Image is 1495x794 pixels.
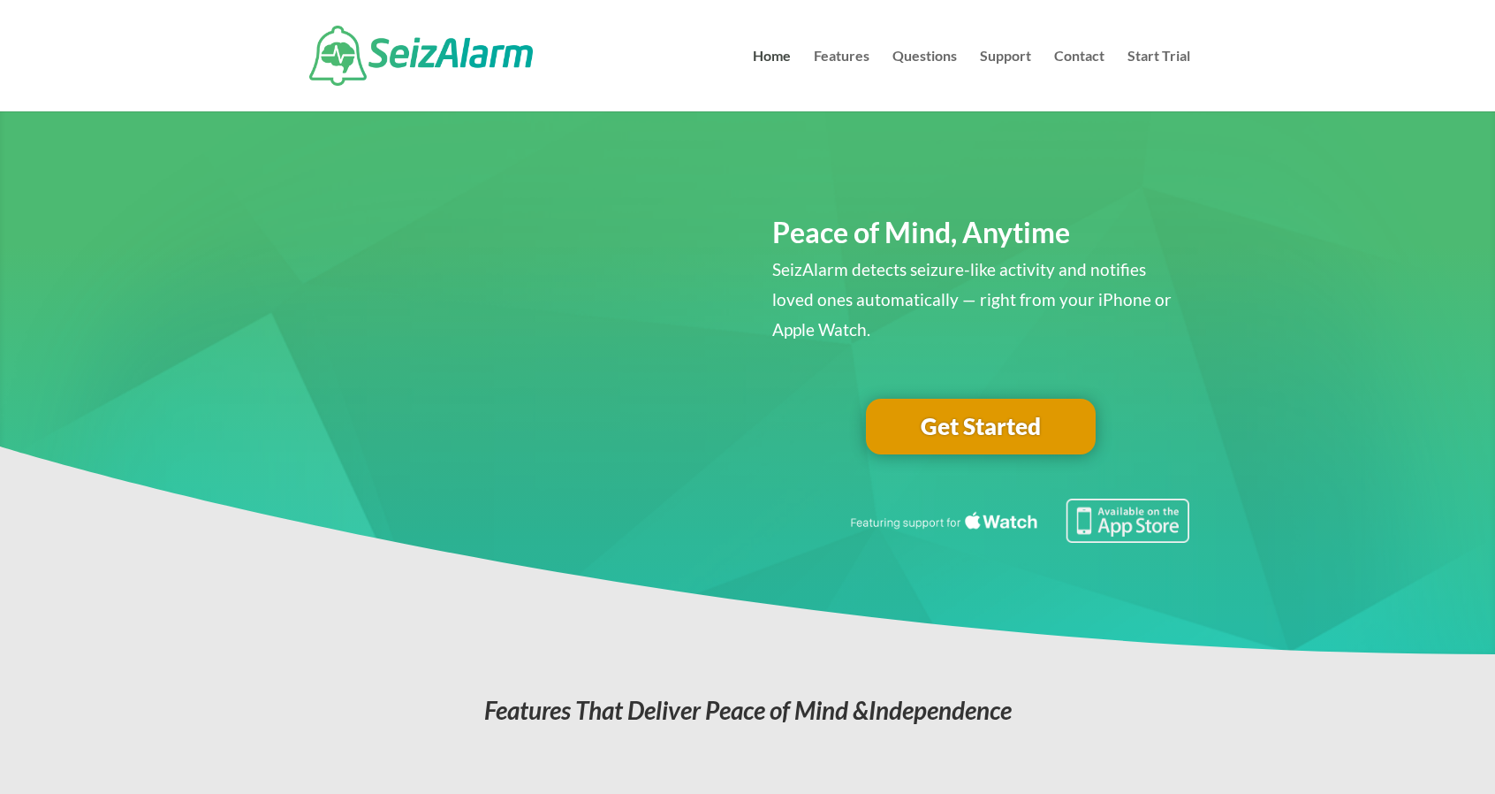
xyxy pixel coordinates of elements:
img: SeizAlarm [309,26,533,86]
a: Contact [1054,50,1104,111]
a: Get Started [866,399,1096,455]
a: Support [980,50,1031,111]
a: Featuring seizure detection support for the Apple Watch [847,526,1190,546]
span: Independence [869,695,1012,725]
a: Home [753,50,791,111]
a: Start Trial [1127,50,1190,111]
img: Seizure detection available in the Apple App Store. [847,499,1190,543]
a: Features [814,50,869,111]
em: Features That Deliver Peace of Mind & [484,695,1012,725]
span: Peace of Mind, Anytime [772,215,1070,249]
span: SeizAlarm detects seizure-like activity and notifies loved ones automatically — right from your i... [772,259,1172,340]
a: Questions [892,50,957,111]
